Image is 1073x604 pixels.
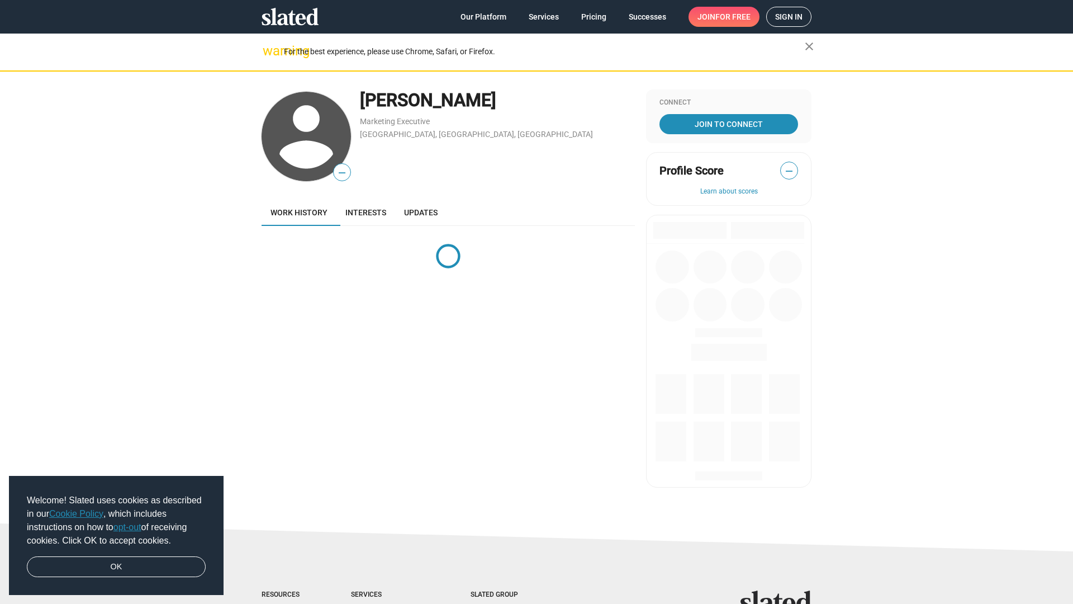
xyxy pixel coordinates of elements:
div: cookieconsent [9,476,224,596]
mat-icon: warning [263,44,276,58]
a: Join To Connect [659,114,798,134]
a: opt-out [113,522,141,532]
div: Connect [659,98,798,107]
a: Work history [262,199,336,226]
mat-icon: close [803,40,816,53]
span: Profile Score [659,163,724,178]
span: Services [529,7,559,27]
button: Learn about scores [659,187,798,196]
div: Slated Group [471,591,547,600]
a: Updates [395,199,447,226]
div: Services [351,591,426,600]
span: Join To Connect [662,114,796,134]
span: — [781,164,797,178]
span: Updates [404,208,438,217]
span: Our Platform [460,7,506,27]
span: — [334,166,350,180]
span: Sign in [775,7,803,26]
a: Cookie Policy [49,509,103,518]
a: Pricing [572,7,615,27]
a: Interests [336,199,395,226]
a: Successes [620,7,675,27]
span: Work history [270,208,327,217]
a: Sign in [766,7,811,27]
span: Pricing [581,7,606,27]
div: Resources [262,591,306,600]
a: Our Platform [452,7,515,27]
a: Services [520,7,568,27]
span: Successes [629,7,666,27]
div: For the best experience, please use Chrome, Safari, or Firefox. [284,44,805,59]
span: Interests [345,208,386,217]
a: [GEOGRAPHIC_DATA], [GEOGRAPHIC_DATA], [GEOGRAPHIC_DATA] [360,130,593,139]
span: Welcome! Slated uses cookies as described in our , which includes instructions on how to of recei... [27,494,206,548]
div: [PERSON_NAME] [360,88,635,112]
span: for free [715,7,751,27]
span: Join [697,7,751,27]
a: Joinfor free [689,7,759,27]
a: dismiss cookie message [27,556,206,578]
a: Marketing Executive [360,117,430,126]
